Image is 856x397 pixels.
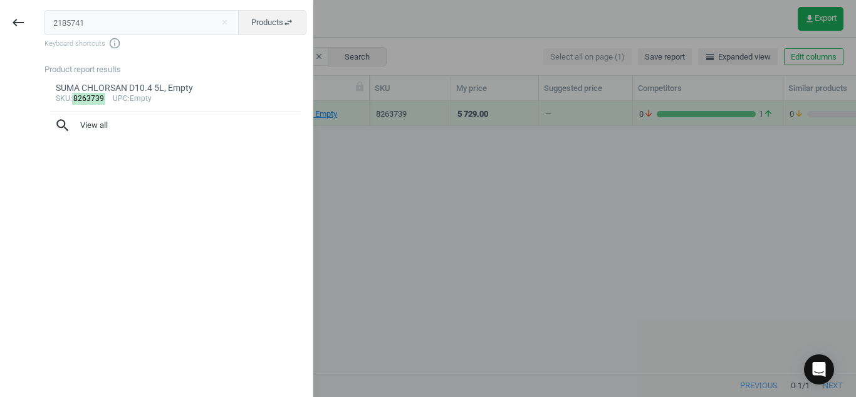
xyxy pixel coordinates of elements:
i: swap_horiz [283,18,293,28]
button: keyboard_backspace [4,8,33,38]
mark: 8263739 [72,93,106,105]
div: Product report results [44,64,313,75]
span: View all [55,117,296,134]
button: searchView all [44,112,306,139]
i: info_outline [108,37,121,50]
span: Keyboard shortcuts [44,37,306,50]
i: keyboard_backspace [11,15,26,30]
div: Open Intercom Messenger [804,354,834,384]
button: Close [215,17,234,28]
span: sku [56,94,70,103]
span: Products [251,17,293,28]
i: search [55,117,71,134]
div: : :Empty [56,94,296,104]
button: Productsswap_horiz [238,10,306,35]
div: SUMA CHLORSAN D10.4 5L, Empty [56,82,296,94]
input: Enter the SKU or product name [44,10,239,35]
span: upc [113,94,128,103]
